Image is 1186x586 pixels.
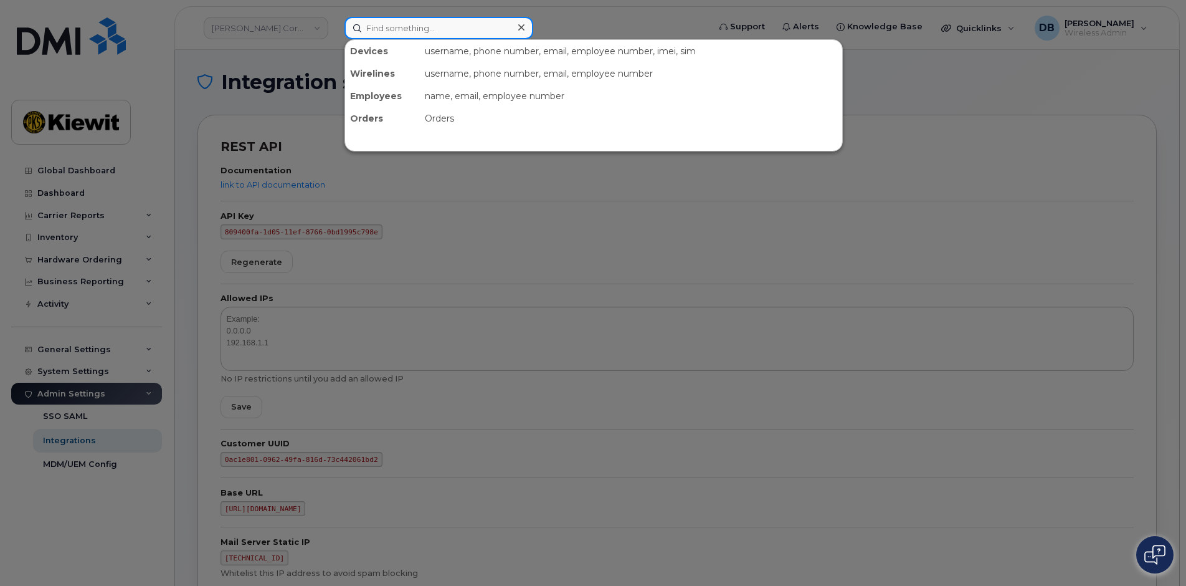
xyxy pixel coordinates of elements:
[345,107,420,130] div: Orders
[345,85,420,107] div: Employees
[345,40,420,62] div: Devices
[420,40,842,62] div: username, phone number, email, employee number, imei, sim
[420,62,842,85] div: username, phone number, email, employee number
[1144,545,1165,565] img: Open chat
[345,62,420,85] div: Wirelines
[420,85,842,107] div: name, email, employee number
[420,107,842,130] div: Orders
